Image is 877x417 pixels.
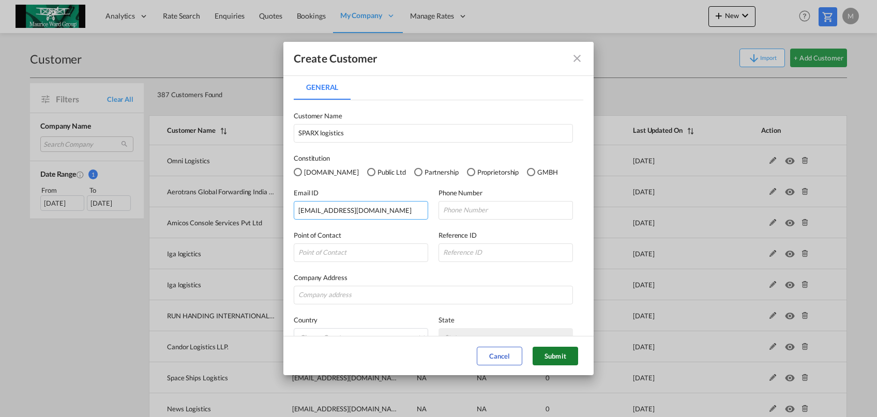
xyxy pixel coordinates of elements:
label: Country [294,315,428,325]
md-radio-button: Pvt.Ltd [294,166,359,178]
md-radio-button: Partnership [414,166,459,178]
button: icon-close fg-AAA8AD [567,48,587,69]
label: Phone Number [438,188,573,198]
label: Email ID [294,188,428,198]
button: Submit [533,347,578,365]
md-icon: icon-close fg-AAA8AD [571,52,583,65]
input: Phone Number [438,201,573,220]
md-dialog: General General ... [283,42,594,376]
md-select: {{(ctrl.parent.shipperInfo.viewShipper && !ctrl.parent.shipperInfo.state) ? 'N/A' : 'State' }} [438,328,573,347]
input: Customer name [294,124,573,143]
label: State [438,315,573,325]
input: sahar.elsoueidy@sparxlogistics.com [294,201,428,220]
button: Cancel [477,347,522,365]
input: Reference ID [438,243,573,262]
label: Constitution [294,153,583,163]
md-radio-button: GMBH [527,166,558,178]
md-radio-button: Proprietorship [467,166,519,178]
input: Point of Contact [294,243,428,262]
label: Company Address [294,272,573,283]
md-pagination-wrapper: Use the left and right arrow keys to navigate between tabs [294,75,361,100]
md-select: {{(ctrl.parent.shipperInfo.viewShipper && !ctrl.parent.shipperInfo.country) ? 'N/A' : 'Choose Cou... [294,328,428,347]
label: Customer Name [294,111,573,121]
md-tab-item: General [294,75,351,100]
md-radio-button: Public Ltd [367,166,406,178]
input: Company address [294,286,573,304]
div: Create Customer [294,52,378,65]
label: Reference ID [438,230,573,240]
label: Point of Contact [294,230,428,240]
